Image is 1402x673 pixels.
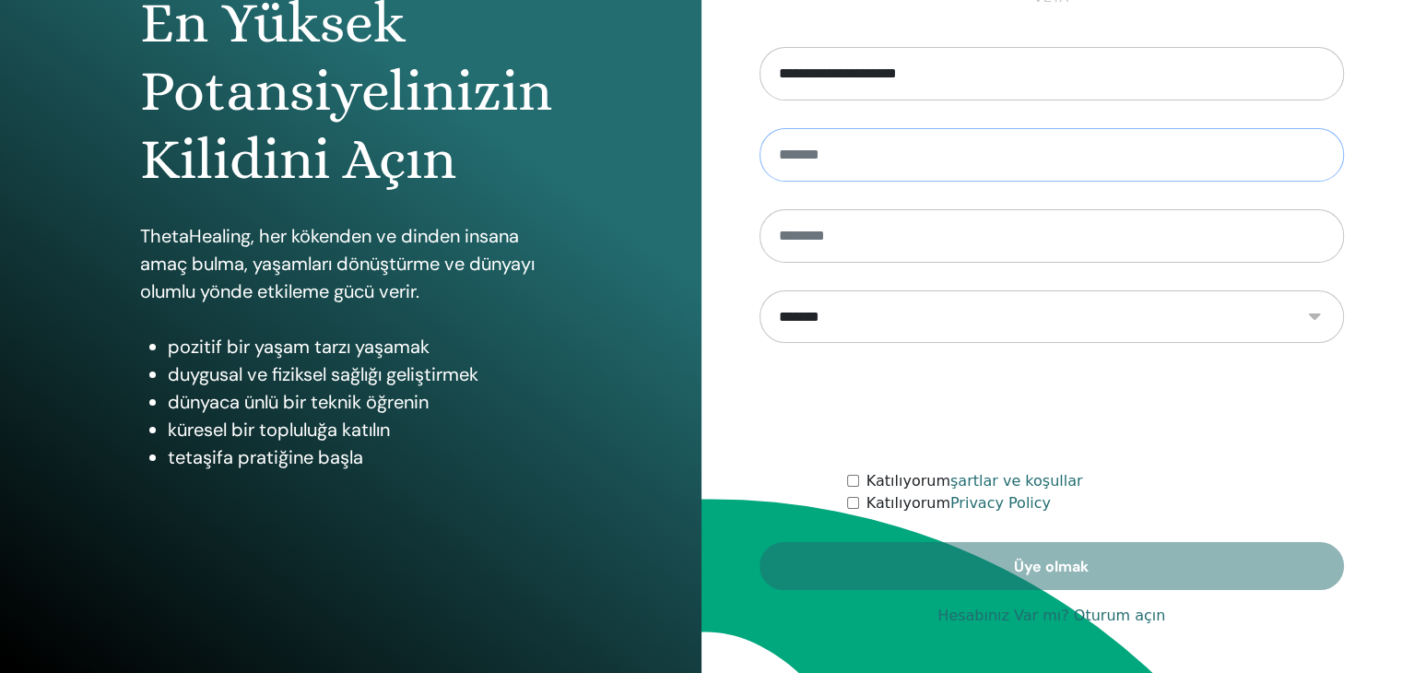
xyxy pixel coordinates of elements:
p: ThetaHealing, her kökenden ve dinden insana amaç bulma, yaşamları dönüştürme ve dünyayı olumlu yö... [140,222,561,305]
li: dünyaca ünlü bir teknik öğrenin [168,388,561,416]
li: küresel bir topluluğa katılın [168,416,561,443]
a: Privacy Policy [950,494,1051,512]
label: Katılıyorum [866,470,1083,492]
a: Hesabınız Var mı? Oturum açın [937,605,1165,627]
li: duygusal ve fiziksel sağlığı geliştirmek [168,360,561,388]
li: pozitif bir yaşam tarzı yaşamak [168,333,561,360]
label: Katılıyorum [866,492,1051,514]
li: tetaşifa pratiğine başla [168,443,561,471]
iframe: reCAPTCHA [912,371,1192,443]
a: şartlar ve koşullar [950,472,1083,490]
